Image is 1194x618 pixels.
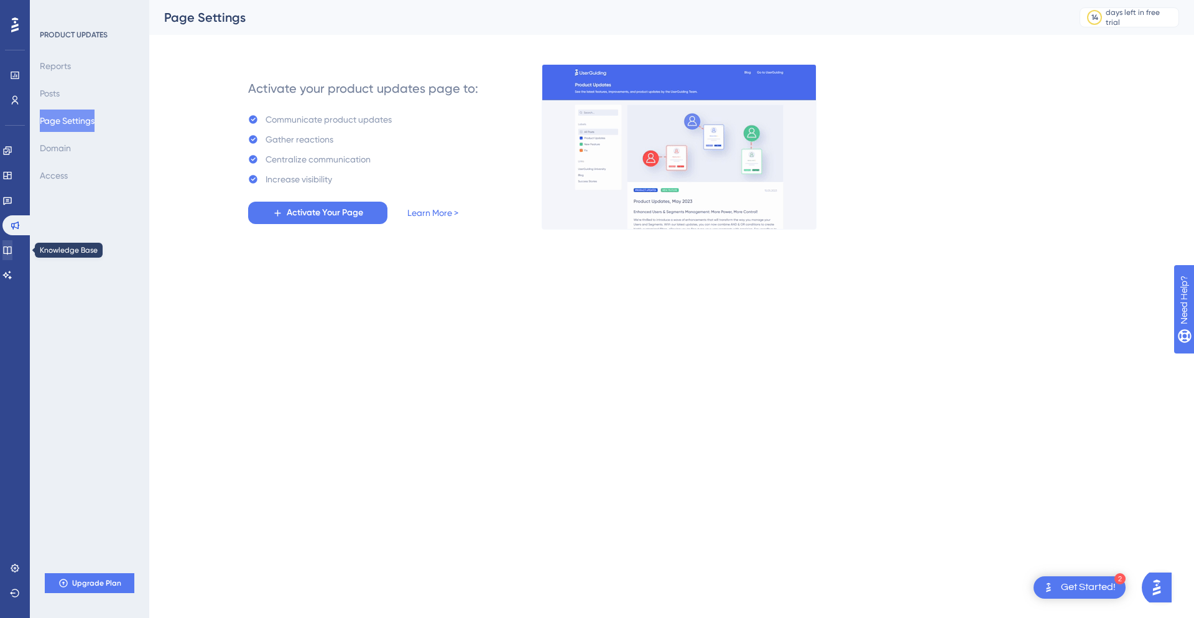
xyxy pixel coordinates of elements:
span: Upgrade Plan [72,578,121,588]
button: Upgrade Plan [45,573,134,593]
img: 253145e29d1258e126a18a92d52e03bb.gif [542,64,817,230]
button: Access [40,164,68,187]
button: Reports [40,55,71,77]
span: Activate Your Page [287,205,363,220]
div: Activate your product updates page to: [248,80,478,97]
div: 2 [1114,573,1126,584]
div: days left in free trial [1106,7,1175,27]
div: Get Started! [1061,581,1116,594]
button: Posts [40,82,60,105]
iframe: UserGuiding AI Assistant Launcher [1142,569,1179,606]
div: 14 [1091,12,1098,22]
a: Learn More > [407,205,458,220]
img: launcher-image-alternative-text [1041,580,1056,595]
div: PRODUCT UPDATES [40,30,108,40]
div: Centralize communication [266,152,371,167]
div: Increase visibility [266,172,332,187]
div: Page Settings [164,9,1048,26]
div: Gather reactions [266,132,333,147]
button: Activate Your Page [248,202,387,224]
div: Communicate product updates [266,112,392,127]
button: Page Settings [40,110,95,132]
div: Open Get Started! checklist, remaining modules: 2 [1034,576,1126,599]
span: Need Help? [29,3,78,18]
button: Domain [40,137,71,159]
